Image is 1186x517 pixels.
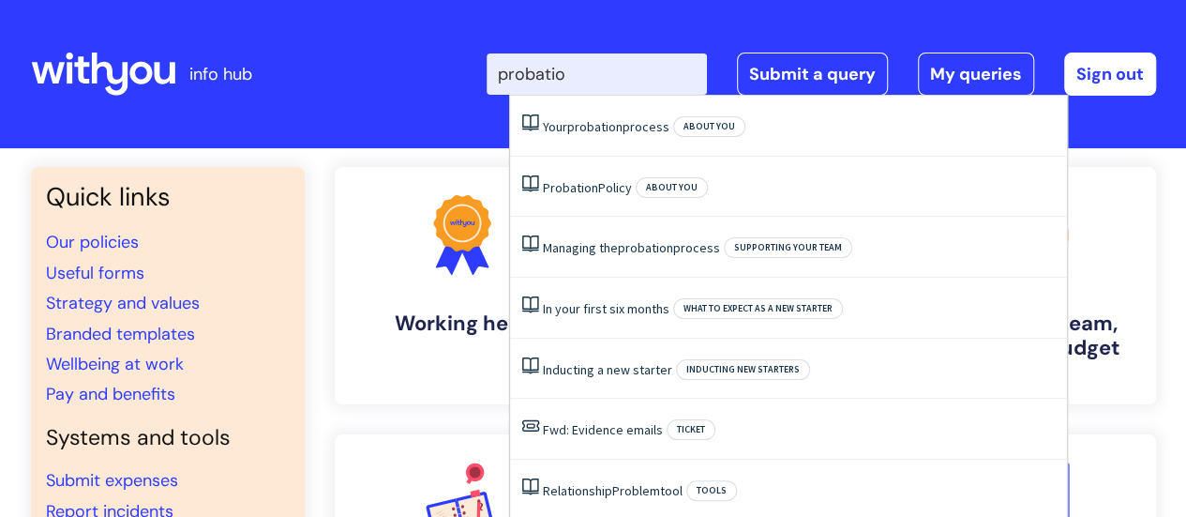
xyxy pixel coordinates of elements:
a: ProbationPolicy [543,179,632,196]
a: Yourprobationprocess [543,118,669,135]
a: Working here [335,167,590,404]
a: Useful forms [46,262,144,284]
a: Fwd: Evidence emails [543,421,663,438]
h4: Working here [350,312,575,336]
span: Probation [543,179,598,196]
a: Pay and benefits [46,383,175,405]
span: Inducting new starters [676,359,810,380]
span: probation [567,118,623,135]
span: Ticket [667,419,715,440]
span: Supporting your team [724,237,852,258]
a: Wellbeing at work [46,353,184,375]
a: Our policies [46,231,139,253]
a: In your first six months [543,300,669,317]
span: Tools [686,480,737,501]
a: Managing theprobationprocess [543,239,720,256]
span: What to expect as a new starter [673,298,843,319]
a: Branded templates [46,323,195,345]
p: info hub [189,59,252,89]
h3: Quick links [46,182,290,212]
a: RelationshipProblemtool [543,482,683,499]
a: Sign out [1064,53,1156,96]
a: Submit expenses [46,469,178,492]
a: Submit a query [737,53,888,96]
a: My queries [918,53,1034,96]
h4: Systems and tools [46,425,290,451]
span: Problem [612,482,660,499]
input: Search [487,53,707,95]
span: probation [618,239,673,256]
a: Strategy and values [46,292,200,314]
a: Inducting a new starter [543,361,672,378]
span: About you [636,177,708,198]
div: | - [487,53,1156,96]
span: About you [673,116,745,137]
